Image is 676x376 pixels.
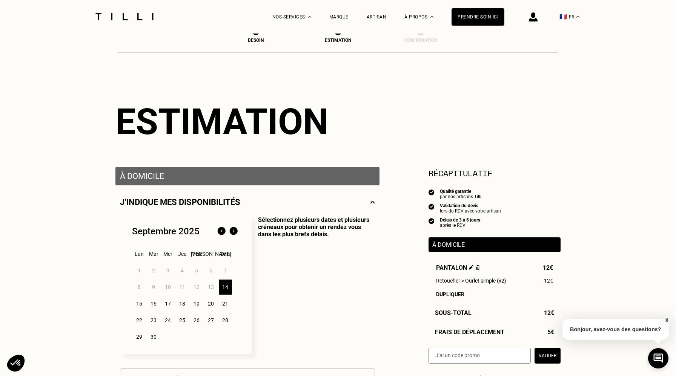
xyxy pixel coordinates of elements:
[219,296,232,311] div: 21
[663,316,670,324] button: X
[440,217,480,223] div: Délais de 3 à 5 jours
[204,296,218,311] div: 20
[429,217,435,224] img: icon list info
[161,296,175,311] div: 17
[215,225,227,237] img: Mois précédent
[535,348,561,364] button: Valider
[543,264,553,271] span: 12€
[93,13,156,20] img: Logo du service de couturière Tilli
[204,313,218,328] div: 27
[559,13,567,20] span: 🇫🇷
[120,197,240,207] p: J‘indique mes disponibilités
[432,241,557,248] p: À domicile
[147,329,160,344] div: 30
[440,203,501,208] div: Validation du devis
[529,12,538,21] img: icône connexion
[469,265,474,270] img: Éditer
[440,189,481,194] div: Qualité garantie
[440,223,480,228] div: après le RDV
[147,296,160,311] div: 16
[329,14,349,20] a: Marque
[576,16,579,18] img: menu déroulant
[436,264,480,271] span: Pantalon
[562,319,669,340] p: Bonjour, avez-vous des questions?
[383,38,458,43] div: Confirmation
[147,313,160,328] div: 23
[133,296,146,311] div: 15
[300,38,376,43] div: Estimation
[176,313,189,328] div: 25
[436,291,553,297] div: Dupliquer
[370,197,375,207] img: svg+xml;base64,PHN2ZyBmaWxsPSJub25lIiBoZWlnaHQ9IjE0IiB2aWV3Qm94PSIwIDAgMjggMTQiIHdpZHRoPSIyOCIgeG...
[544,309,554,316] span: 12€
[132,226,200,237] div: Septembre 2025
[429,167,561,179] section: Récapitulatif
[429,329,561,336] div: Frais de déplacement
[190,313,203,328] div: 26
[115,101,561,143] div: Estimation
[252,216,375,354] p: Sélectionnez plusieurs dates et plusieurs créneaux pour obtenir un rendez vous dans les plus bref...
[429,309,561,316] div: Sous-Total
[429,348,531,364] input: J‘ai un code promo
[218,38,293,43] div: Besoin
[308,16,311,18] img: Menu déroulant
[219,280,232,295] div: 14
[452,8,504,26] a: Prendre soin ici
[436,278,506,284] span: Retoucher > Ourlet simple (x2)
[133,313,146,328] div: 22
[161,313,175,328] div: 24
[367,14,387,20] a: Artisan
[219,313,232,328] div: 28
[429,189,435,196] img: icon list info
[227,225,240,237] img: Mois suivant
[430,16,433,18] img: Menu déroulant à propos
[190,296,203,311] div: 19
[133,329,146,344] div: 29
[440,208,501,214] div: lors du RDV avec votre artisan
[440,194,481,199] div: par nos artisans Tilli
[120,171,375,181] p: À domicile
[547,329,554,336] span: 5€
[476,265,480,270] img: Supprimer
[176,296,189,311] div: 18
[429,203,435,210] img: icon list info
[544,278,553,284] span: 12€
